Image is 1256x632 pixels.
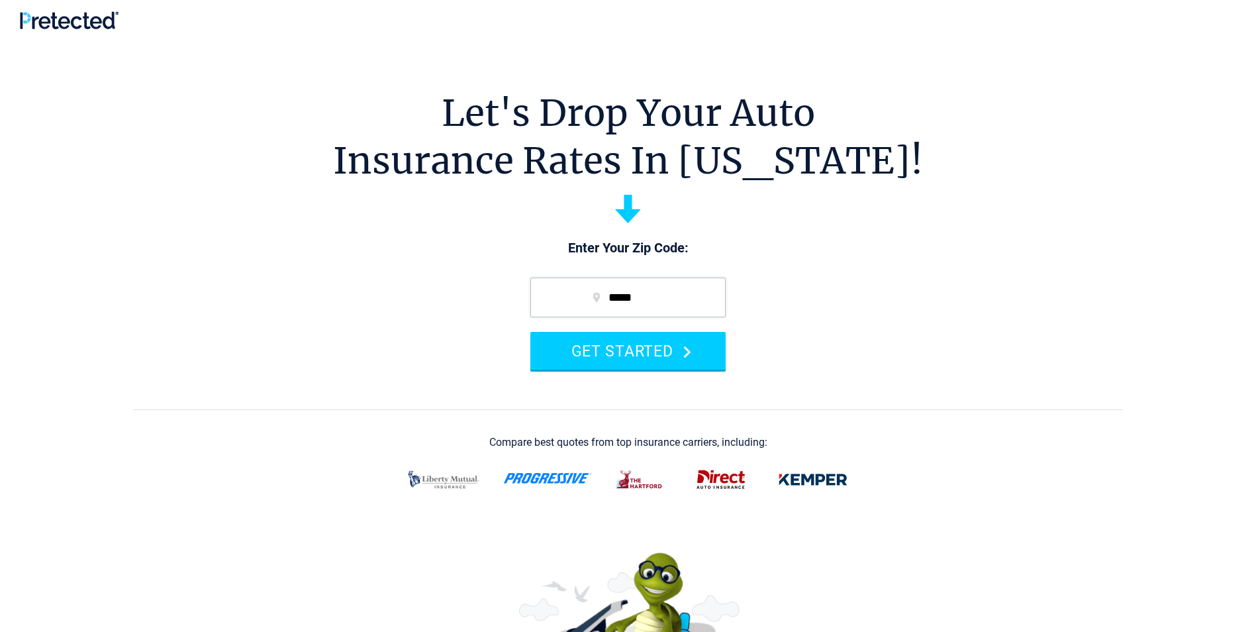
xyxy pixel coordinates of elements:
[517,239,739,258] p: Enter Your Zip Code:
[20,11,119,29] img: Pretected Logo
[489,437,767,448] div: Compare best quotes from top insurance carriers, including:
[530,278,726,317] input: zip code
[769,462,857,497] img: kemper
[333,89,923,185] h1: Let's Drop Your Auto Insurance Rates In [US_STATE]!
[530,332,726,370] button: GET STARTED
[689,462,753,497] img: direct
[608,462,673,497] img: thehartford
[503,473,592,484] img: progressive
[400,462,487,497] img: liberty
